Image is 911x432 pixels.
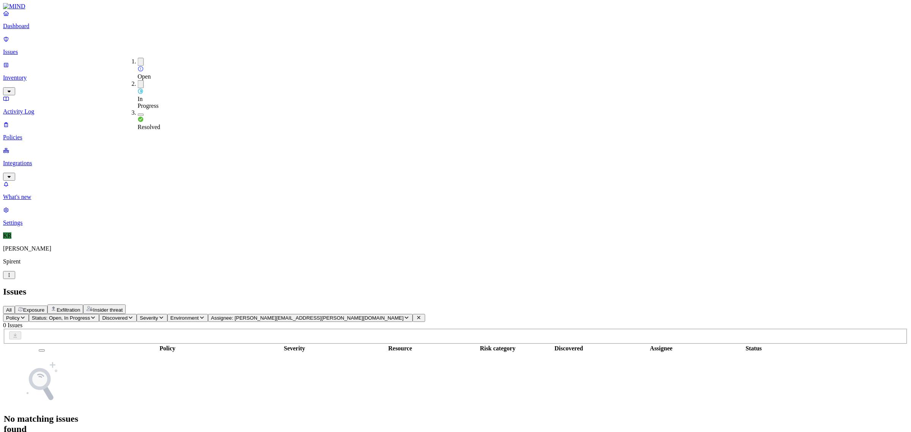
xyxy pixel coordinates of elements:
[138,88,143,94] img: status-in-progress
[170,315,199,321] span: Environment
[138,73,151,80] span: Open
[23,307,44,313] span: Exposure
[530,345,608,352] div: Discovered
[3,245,908,252] p: [PERSON_NAME]
[138,96,159,109] span: In Progress
[3,181,908,200] a: What's new
[211,315,403,321] span: Assignee: [PERSON_NAME][EMAIL_ADDRESS][PERSON_NAME][DOMAIN_NAME]
[3,61,908,94] a: Inventory
[3,95,908,115] a: Activity Log
[3,287,908,297] h2: Issues
[3,160,908,167] p: Integrations
[3,49,908,55] p: Issues
[3,194,908,200] p: What's new
[467,345,528,352] div: Risk category
[3,74,908,81] p: Inventory
[3,258,908,265] p: Spirent
[3,147,908,180] a: Integrations
[140,315,158,321] span: Severity
[102,315,128,321] span: Discovered
[3,10,908,30] a: Dashboard
[3,134,908,141] p: Policies
[255,345,333,352] div: Severity
[3,23,908,30] p: Dashboard
[3,219,908,226] p: Settings
[3,36,908,55] a: Issues
[715,345,793,352] div: Status
[57,307,80,313] span: Exfiltration
[19,359,65,405] img: NoSearchResult
[3,108,908,115] p: Activity Log
[93,307,123,313] span: Insider threat
[138,66,144,72] img: status-open
[609,345,713,352] div: Assignee
[3,207,908,226] a: Settings
[3,3,25,10] img: MIND
[3,232,11,239] span: KR
[335,345,465,352] div: Resource
[138,116,144,122] img: status-resolved
[39,349,45,352] button: Select all
[32,315,90,321] span: Status: Open, In Progress
[3,3,908,10] a: MIND
[6,315,20,321] span: Policy
[3,121,908,141] a: Policies
[3,322,22,328] span: 0 Issues
[138,124,161,130] span: Resolved
[6,307,12,313] span: All
[81,345,254,352] div: Policy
